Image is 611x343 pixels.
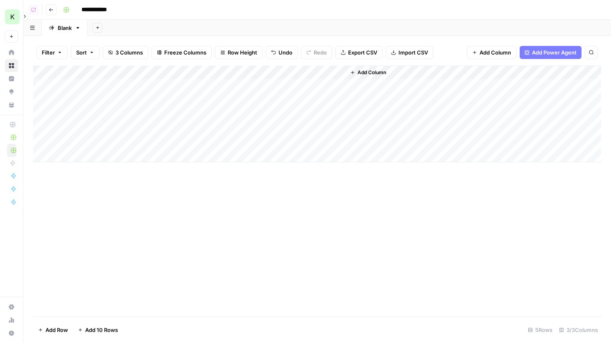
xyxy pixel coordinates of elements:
span: Add Power Agent [532,48,577,57]
button: Undo [266,46,298,59]
span: Freeze Columns [164,48,206,57]
a: Blank [42,20,88,36]
span: Import CSV [398,48,428,57]
span: Export CSV [348,48,377,57]
button: Import CSV [386,46,433,59]
div: 5 Rows [525,323,556,336]
span: Row Height [228,48,257,57]
span: Sort [76,48,87,57]
button: 3 Columns [103,46,148,59]
div: 3/3 Columns [556,323,601,336]
button: Sort [71,46,100,59]
div: Blank [58,24,72,32]
span: Redo [314,48,327,57]
button: Add Column [467,46,516,59]
button: Freeze Columns [152,46,212,59]
button: Add 10 Rows [73,323,123,336]
a: Opportunities [5,85,18,98]
button: Add Column [347,67,389,78]
span: Filter [42,48,55,57]
button: Redo [301,46,332,59]
span: Add 10 Rows [85,326,118,334]
button: Row Height [215,46,263,59]
a: Usage [5,313,18,327]
button: Add Row [33,323,73,336]
button: Workspace: Kai Test Space [5,7,18,27]
button: Export CSV [335,46,382,59]
a: Home [5,46,18,59]
a: Your Data [5,98,18,111]
a: Insights [5,72,18,85]
button: Help + Support [5,327,18,340]
span: Add Column [358,69,386,76]
a: Browse [5,59,18,72]
a: Settings [5,300,18,313]
span: K [10,12,15,22]
span: 3 Columns [115,48,143,57]
span: Add Column [480,48,511,57]
button: Add Power Agent [520,46,582,59]
span: Add Row [45,326,68,334]
button: Filter [36,46,68,59]
span: Undo [278,48,292,57]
